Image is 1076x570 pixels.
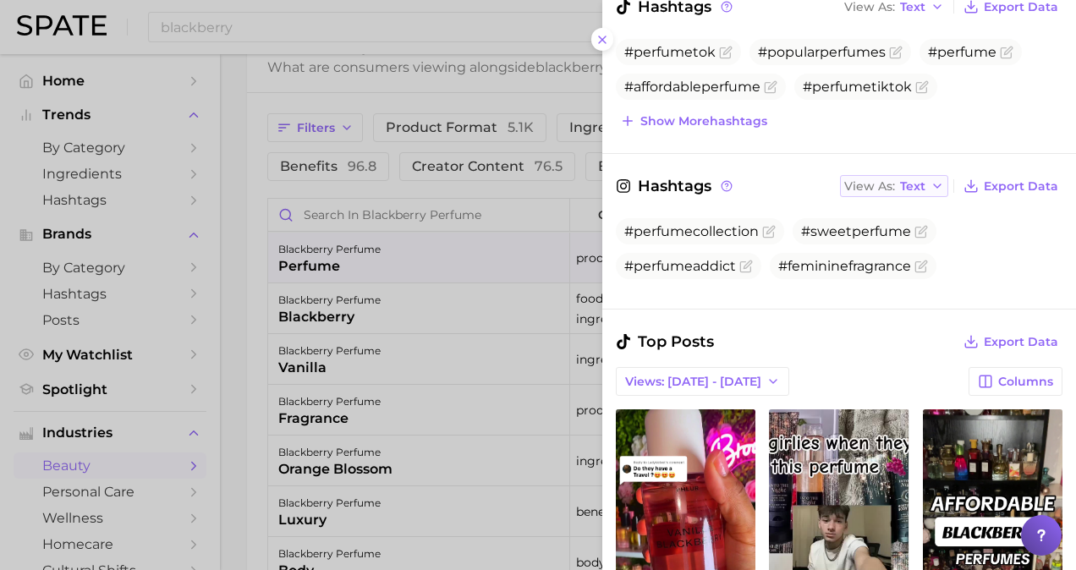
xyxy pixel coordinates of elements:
span: #sweetperfume [801,223,911,239]
button: Flag as miscategorized or irrelevant [1000,46,1013,59]
button: View AsText [840,175,948,197]
button: Flag as miscategorized or irrelevant [914,260,928,273]
span: Text [900,182,925,191]
span: #perfumeaddict [624,258,736,274]
span: Columns [998,375,1053,389]
span: #popularperfumes [758,44,886,60]
span: #femininefragrance [778,258,911,274]
button: Columns [969,367,1062,396]
span: Views: [DATE] - [DATE] [625,375,761,389]
span: #perfume [928,44,996,60]
span: Hashtags [616,174,735,198]
button: Export Data [959,330,1062,354]
button: Flag as miscategorized or irrelevant [739,260,753,273]
span: #perfumecollection [624,223,759,239]
button: Flag as miscategorized or irrelevant [764,80,777,94]
button: Flag as miscategorized or irrelevant [762,225,776,238]
span: #perfumetiktok [803,79,912,95]
span: Top Posts [616,330,714,354]
span: View As [844,182,895,191]
button: Flag as miscategorized or irrelevant [914,225,928,238]
span: Text [900,3,925,12]
button: Flag as miscategorized or irrelevant [915,80,929,94]
button: Flag as miscategorized or irrelevant [889,46,903,59]
span: Show more hashtags [640,114,767,129]
button: Flag as miscategorized or irrelevant [719,46,733,59]
span: Export Data [984,335,1058,349]
span: #perfumetok [624,44,716,60]
span: View As [844,3,895,12]
button: Show morehashtags [616,109,771,133]
button: Views: [DATE] - [DATE] [616,367,789,396]
button: Export Data [959,174,1062,198]
span: #affordableperfume [624,79,760,95]
span: Export Data [984,179,1058,194]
